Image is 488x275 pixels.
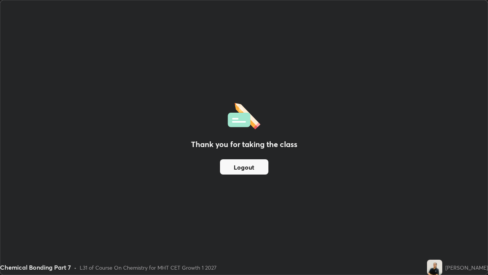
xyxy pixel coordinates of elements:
[80,264,217,272] div: L31 of Course On Chemistry for MHT CET Growth 1 2027
[228,100,260,129] img: offlineFeedback.1438e8b3.svg
[191,139,297,150] h2: Thank you for taking the class
[220,159,268,175] button: Logout
[445,264,488,272] div: [PERSON_NAME]
[74,264,77,272] div: •
[427,260,442,275] img: 332d395ef1f14294aa6d42b3991fd35f.jpg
